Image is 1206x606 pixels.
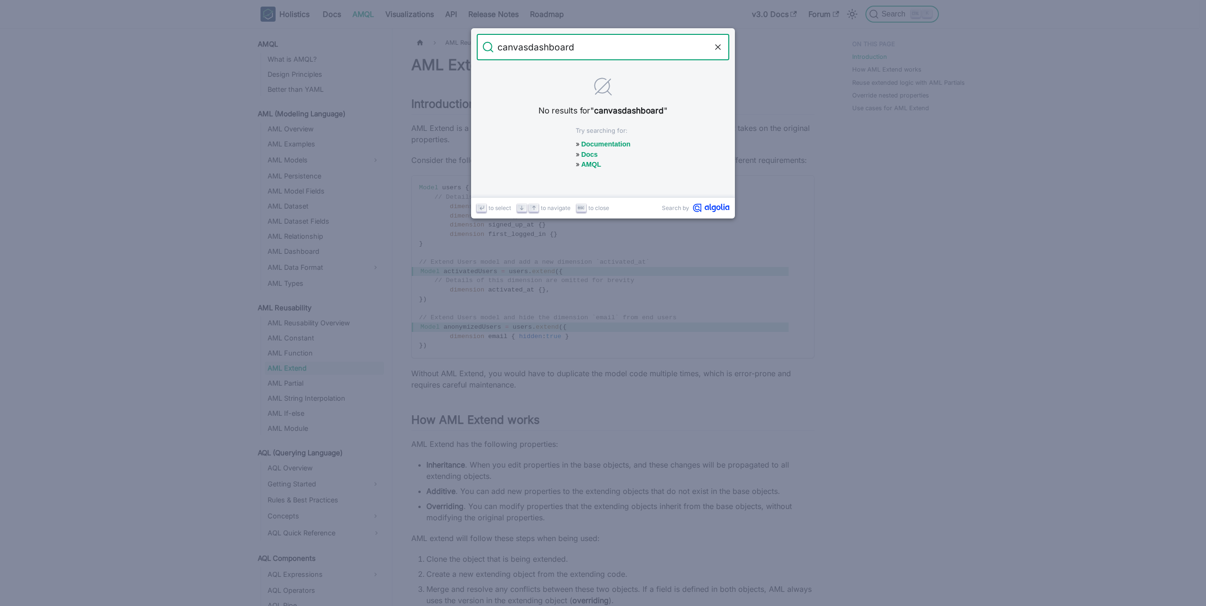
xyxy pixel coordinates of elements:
[581,151,598,158] button: Docs
[541,203,570,212] span: to navigate
[581,161,601,168] button: AMQL
[588,203,609,212] span: to close
[712,41,724,53] button: Clear the query
[581,140,631,148] button: Documentation
[578,204,585,211] svg: Escape key
[576,126,631,135] p: Try searching for :
[502,105,704,117] p: No results for " "
[478,204,485,211] svg: Enter key
[489,203,511,212] span: to select
[662,203,689,212] span: Search by
[494,34,712,60] input: Search docs
[518,204,525,211] svg: Arrow down
[662,203,729,212] a: Search byAlgolia
[530,204,538,211] svg: Arrow up
[594,105,664,115] strong: canvasdashboard
[693,203,729,212] svg: Algolia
